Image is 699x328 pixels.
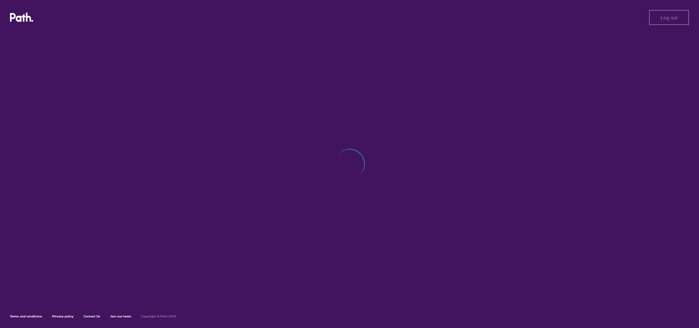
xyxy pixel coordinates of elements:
a: Join our team [110,314,131,318]
h6: Copyright © Path 2018 [141,315,176,318]
a: Privacy policy [52,314,74,318]
a: Terms and conditions [10,314,42,318]
a: Contact Us [84,314,100,318]
span: Log out [661,15,678,20]
button: Log out [649,10,689,25]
